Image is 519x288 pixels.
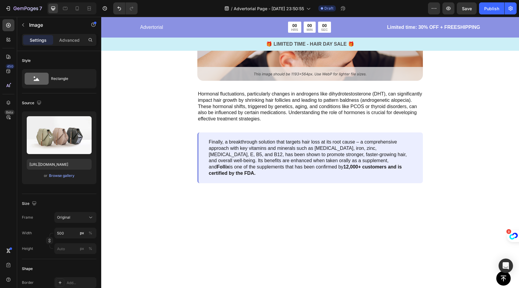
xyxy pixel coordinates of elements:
div: px [80,246,84,251]
button: % [78,245,86,252]
p: 7 [39,5,42,12]
p: Image [29,21,80,29]
label: Frame [22,215,33,220]
div: 450 [6,64,14,69]
button: % [78,229,86,237]
div: Source [22,99,43,107]
label: Height [22,246,33,251]
div: Style [22,58,31,63]
strong: 12,000+ customers and is certified by the FDA. [108,147,301,159]
span: Advertorial Page - [DATE] 23:50:55 [234,5,304,12]
div: Undo/Redo [113,2,138,14]
span: / [231,5,232,12]
button: Original [54,212,96,223]
button: Browse gallery [49,173,75,179]
span: Draft [324,6,333,11]
div: Shape [22,266,33,271]
p: Finally, a breakthrough solution that targets hair loss at its root cause – a comprehensive appro... [108,122,311,160]
div: % [89,230,92,236]
input: https://example.com/image.jpg [27,159,92,170]
div: Rectangle [51,72,88,86]
input: px% [54,243,96,254]
button: px [87,229,94,237]
div: Add... [67,280,95,286]
div: Open Intercom Messenger [499,259,513,273]
p: Advanced [59,37,80,43]
p: Settings [30,37,47,43]
button: Publish [479,2,504,14]
span: or [44,172,47,179]
input: px% [54,228,96,238]
label: Width [22,230,32,236]
div: px [80,230,84,236]
img: preview-image [27,116,92,154]
div: Beta [5,110,14,115]
div: Publish [484,5,499,12]
button: Save [457,2,477,14]
span: Save [462,6,472,11]
button: 7 [2,2,45,14]
div: Size [22,200,38,208]
div: % [89,246,92,251]
strong: Follix [116,147,128,153]
div: Browse gallery [49,173,74,178]
button: px [87,245,94,252]
iframe: Design area [101,17,519,288]
div: Border [22,280,34,285]
span: Original [57,215,70,220]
